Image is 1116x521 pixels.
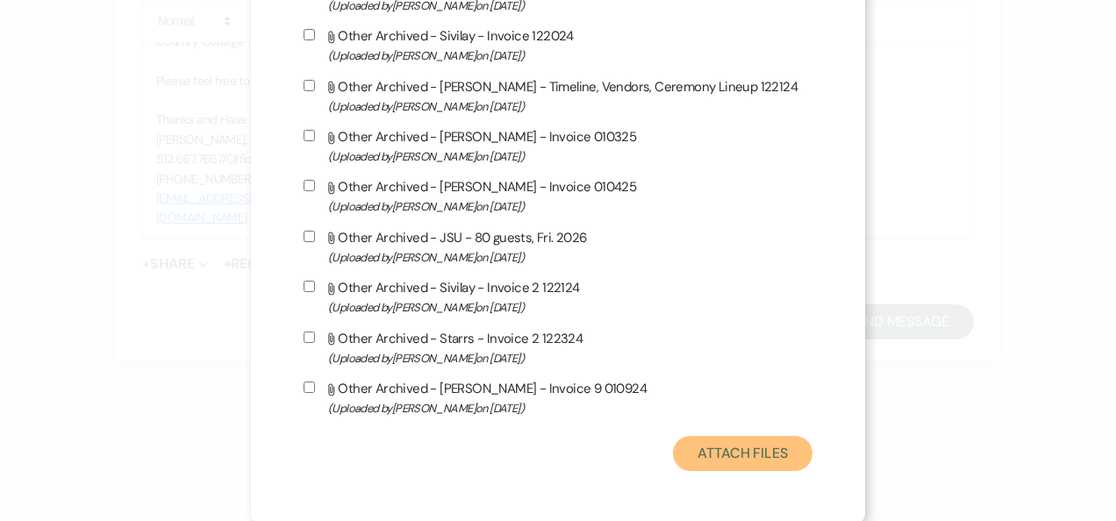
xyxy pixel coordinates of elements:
input: Other Archived - Starrs - Invoice 2 122324(Uploaded by[PERSON_NAME]on [DATE]) [304,332,315,343]
label: Other Archived - [PERSON_NAME] - Timeline, Vendors, Ceremony Lineup 122124 [304,75,812,117]
label: Other Archived - Starrs - Invoice 2 122324 [304,327,812,368]
label: Other Archived - [PERSON_NAME] - Invoice 010425 [304,175,812,217]
label: Other Archived - [PERSON_NAME] - Invoice 9 010924 [304,377,812,418]
span: (Uploaded by [PERSON_NAME] on [DATE] ) [328,46,812,66]
input: Other Archived - Sivilay - Invoice 122024(Uploaded by[PERSON_NAME]on [DATE]) [304,29,315,40]
span: (Uploaded by [PERSON_NAME] on [DATE] ) [328,297,812,318]
label: Other Archived - [PERSON_NAME] - Invoice 010325 [304,125,812,167]
span: (Uploaded by [PERSON_NAME] on [DATE] ) [328,96,812,117]
label: Other Archived - JSU - 80 guests, Fri. 2026 [304,226,812,268]
input: Other Archived - [PERSON_NAME] - Timeline, Vendors, Ceremony Lineup 122124(Uploaded by[PERSON_NAM... [304,80,315,91]
input: Other Archived - JSU - 80 guests, Fri. 2026(Uploaded by[PERSON_NAME]on [DATE]) [304,231,315,242]
span: (Uploaded by [PERSON_NAME] on [DATE] ) [328,196,812,217]
input: Other Archived - Sivilay - Invoice 2 122124(Uploaded by[PERSON_NAME]on [DATE]) [304,281,315,292]
input: Other Archived - [PERSON_NAME] - Invoice 010325(Uploaded by[PERSON_NAME]on [DATE]) [304,130,315,141]
input: Other Archived - [PERSON_NAME] - Invoice 9 010924(Uploaded by[PERSON_NAME]on [DATE]) [304,382,315,393]
span: (Uploaded by [PERSON_NAME] on [DATE] ) [328,348,812,368]
span: (Uploaded by [PERSON_NAME] on [DATE] ) [328,247,812,268]
label: Other Archived - Sivilay - Invoice 2 122124 [304,276,812,318]
span: (Uploaded by [PERSON_NAME] on [DATE] ) [328,146,812,167]
span: (Uploaded by [PERSON_NAME] on [DATE] ) [328,398,812,418]
button: Attach Files [673,436,812,471]
input: Other Archived - [PERSON_NAME] - Invoice 010425(Uploaded by[PERSON_NAME]on [DATE]) [304,180,315,191]
label: Other Archived - Sivilay - Invoice 122024 [304,25,812,66]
